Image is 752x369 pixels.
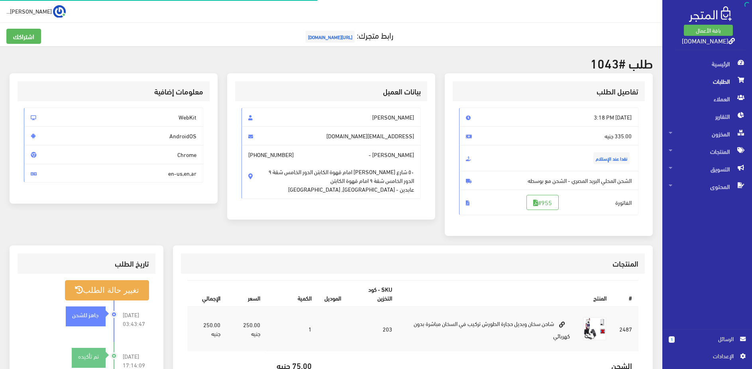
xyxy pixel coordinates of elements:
img: . [689,6,732,22]
th: # [613,281,638,306]
span: التسويق [669,160,746,178]
td: شاحن سخان وبديل حجارة الطورش تركيب في السخان مباشرة بدون كهربائي [399,306,576,351]
a: 1 الرسائل [669,334,746,351]
span: المخزون [669,125,746,143]
th: المنتج [399,281,613,306]
a: الطلبات [662,73,752,90]
span: الشحن المحلي البريد المصري - الشحن مع بوسطه [459,171,638,190]
a: باقة الأعمال [684,25,733,36]
a: المخزون [662,125,752,143]
a: اشتراكك [6,29,41,44]
td: 250.00 جنيه [227,306,266,351]
span: [PHONE_NUMBER] [248,150,294,159]
span: الفاتورة [459,190,638,215]
h3: معلومات إضافية [24,88,203,95]
td: 203 [348,306,399,351]
a: ... [PERSON_NAME]... [6,5,66,18]
a: [DOMAIN_NAME] [682,35,735,46]
a: المحتوى [662,178,752,195]
strong: جاهز للشحن [72,310,99,319]
button: تغيير حالة الطلب [65,280,149,300]
span: [DATE] 3:18 PM [459,108,638,127]
span: [PERSON_NAME]... [6,6,52,16]
span: 1 [669,336,675,343]
th: الكمية [267,281,318,306]
span: [EMAIL_ADDRESS][DOMAIN_NAME] [242,126,421,145]
th: الموديل [318,281,348,306]
th: اﻹجمالي [187,281,227,306]
h3: تفاصيل الطلب [459,88,638,95]
span: التقارير [669,108,746,125]
span: العملاء [669,90,746,108]
a: اﻹعدادات [669,351,746,364]
span: اﻹعدادات [675,351,733,360]
h3: تاريخ الطلب [24,260,149,267]
a: المنتجات [662,143,752,160]
span: نقدا عند الإستلام [593,152,630,164]
a: رابط متجرك:[URL][DOMAIN_NAME] [304,27,393,42]
th: السعر [227,281,266,306]
div: تم تأكيده [72,352,105,361]
span: WebKit [24,108,203,127]
td: 2487 [613,306,638,351]
td: 1 [267,306,318,351]
span: الرسائل [681,334,734,343]
h3: بيانات العميل [242,88,421,95]
img: ... [53,5,66,18]
a: التقارير [662,108,752,125]
span: [PERSON_NAME] - [242,145,421,199]
span: ٥٠ شارع [PERSON_NAME] امام قهوة الكابتن الدور الخامس شقة ٩ الدور الخامس شقة ٩ امام قهوة الكابتن ع... [269,159,414,194]
span: الطلبات [669,73,746,90]
span: المنتجات [669,143,746,160]
span: Chrome [24,145,203,164]
th: SKU - كود التخزين [348,281,399,306]
span: 335.00 جنيه [459,126,638,145]
span: en-us,en,ar [24,164,203,183]
span: [URL][DOMAIN_NAME] [306,31,355,43]
span: [PERSON_NAME] [242,108,421,127]
span: [DATE] 03:43:47 [123,310,149,328]
a: العملاء [662,90,752,108]
span: المحتوى [669,178,746,195]
h2: طلب #1043 [10,56,653,70]
a: #955 [526,195,559,210]
a: الرئيسية [662,55,752,73]
span: الرئيسية [669,55,746,73]
span: AndroidOS [24,126,203,145]
h3: المنتجات [187,260,639,267]
td: 250.00 جنيه [187,306,227,351]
